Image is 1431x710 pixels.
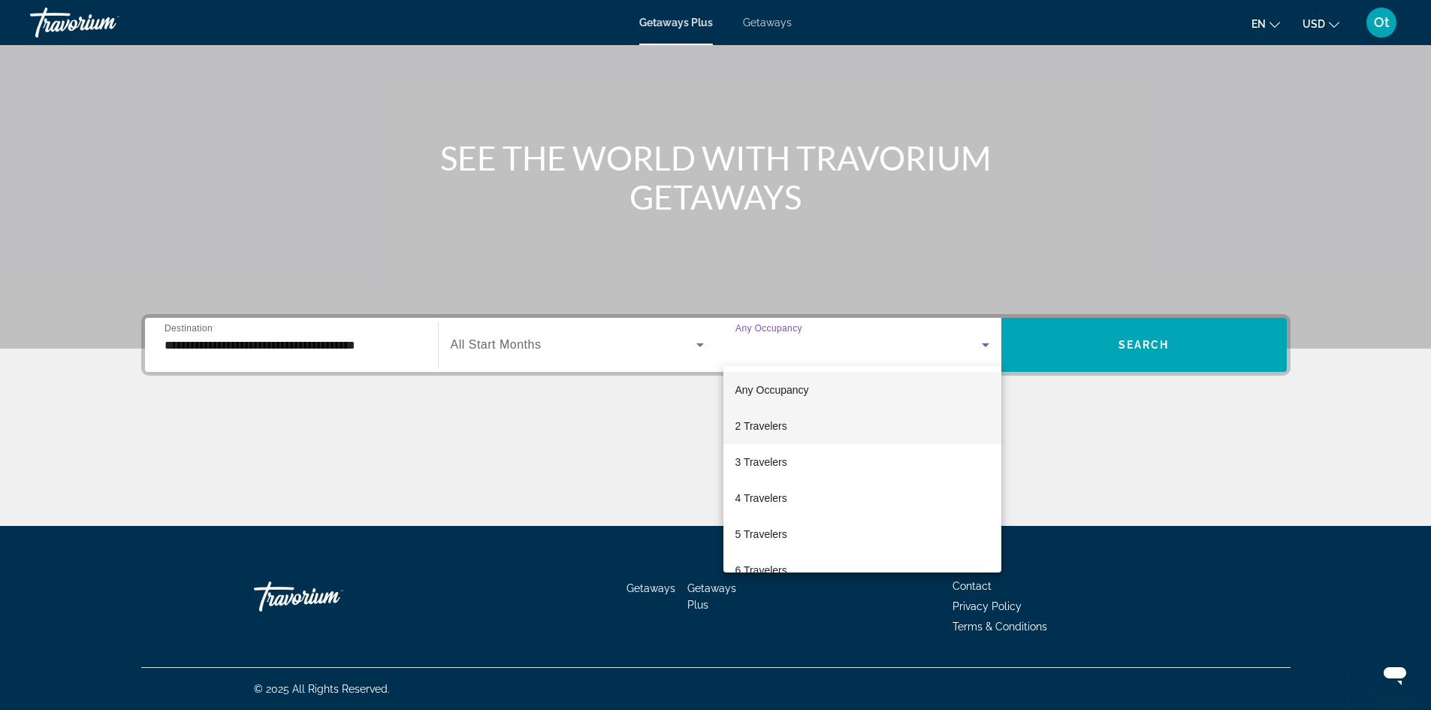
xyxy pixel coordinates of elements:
[735,525,787,543] span: 5 Travelers
[735,561,787,579] span: 6 Travelers
[735,453,787,471] span: 3 Travelers
[735,417,787,435] span: 2 Travelers
[1371,650,1419,698] iframe: Button to launch messaging window
[735,384,809,396] span: Any Occupancy
[735,489,787,507] span: 4 Travelers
